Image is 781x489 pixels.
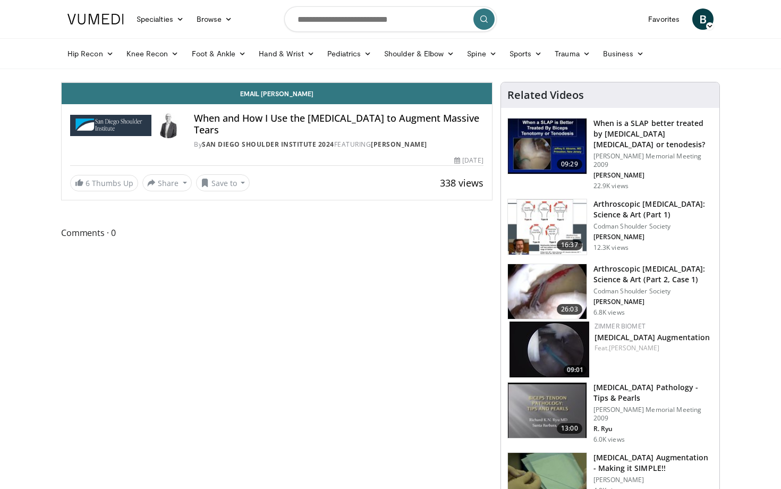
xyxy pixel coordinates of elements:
[548,43,597,64] a: Trauma
[142,174,192,191] button: Share
[202,140,334,149] a: San Diego Shoulder Institute 2024
[508,199,587,255] img: 83a4a6a0-2498-4462-a6c6-c2fb0fff2d55.150x105_q85_crop-smart_upscale.jpg
[508,264,587,319] img: d89f0267-306c-4f6a-b37a-3c9fe0bc066b.150x105_q85_crop-smart_upscale.jpg
[593,476,713,484] p: [PERSON_NAME]
[557,240,582,250] span: 16:37
[593,264,713,285] h3: Arthroscopic [MEDICAL_DATA]: Science & Art (Part 2, Case 1)
[609,343,659,352] a: [PERSON_NAME]
[62,83,492,104] a: Email [PERSON_NAME]
[120,43,185,64] a: Knee Recon
[130,9,190,30] a: Specialties
[593,308,625,317] p: 6.8K views
[507,382,713,444] a: 13:00 [MEDICAL_DATA] Pathology -Tips & Pearls [PERSON_NAME] Memorial Meeting 2009 R. Ryu 6.0K views
[642,9,686,30] a: Favorites
[597,43,651,64] a: Business
[593,152,713,169] p: [PERSON_NAME] Memorial Meeting 2009
[61,43,120,64] a: Hip Recon
[252,43,321,64] a: Hand & Wrist
[440,176,483,189] span: 338 views
[156,113,181,138] img: Avatar
[593,452,713,474] h3: [MEDICAL_DATA] Augmentation - Making it SIMPLE!!
[70,175,138,191] a: 6 Thumbs Up
[595,343,711,353] div: Feat.
[454,156,483,165] div: [DATE]
[194,113,483,136] h4: When and How I Use the [MEDICAL_DATA] to Augment Massive Tears
[593,406,713,423] p: [PERSON_NAME] Memorial Meeting 2009
[593,118,713,150] h3: When is a SLAP better treated by [MEDICAL_DATA] [MEDICAL_DATA] or tenodesis?
[461,43,503,64] a: Spine
[557,423,582,434] span: 13:00
[507,89,584,102] h4: Related Videos
[593,435,625,444] p: 6.0K views
[185,43,253,64] a: Foot & Ankle
[507,264,713,320] a: 26:03 Arthroscopic [MEDICAL_DATA]: Science & Art (Part 2, Case 1) Codman Shoulder Society [PERSON...
[593,222,713,231] p: Codman Shoulder Society
[371,140,427,149] a: [PERSON_NAME]
[595,332,710,342] a: [MEDICAL_DATA] Augmentation
[593,199,713,220] h3: Arthroscopic [MEDICAL_DATA]: Science & Art (Part 1)
[593,382,713,403] h3: [MEDICAL_DATA] Pathology -Tips & Pearls
[86,178,90,188] span: 6
[62,82,492,83] video-js: Video Player
[564,365,587,375] span: 09:01
[510,322,589,377] a: 09:01
[692,9,714,30] a: B
[595,322,646,331] a: Zimmer Biomet
[510,322,589,377] img: 065dea4c-dfe3-4156-b650-28914cda1b2a.150x105_q85_crop-smart_upscale.jpg
[503,43,549,64] a: Sports
[378,43,461,64] a: Shoulder & Elbow
[593,287,713,296] p: Codman Shoulder Society
[507,199,713,255] a: 16:37 Arthroscopic [MEDICAL_DATA]: Science & Art (Part 1) Codman Shoulder Society [PERSON_NAME] 1...
[321,43,378,64] a: Pediatrics
[593,425,713,433] p: R. Ryu
[508,119,587,174] img: 639696_3.png.150x105_q85_crop-smart_upscale.jpg
[593,182,629,190] p: 22.9K views
[194,140,483,149] div: By FEATURING
[593,171,713,180] p: [PERSON_NAME]
[508,383,587,438] img: 639608_3.png.150x105_q85_crop-smart_upscale.jpg
[284,6,497,32] input: Search topics, interventions
[507,118,713,190] a: 09:29 When is a SLAP better treated by [MEDICAL_DATA] [MEDICAL_DATA] or tenodesis? [PERSON_NAME] ...
[70,113,151,138] img: San Diego Shoulder Institute 2024
[61,226,493,240] span: Comments 0
[557,159,582,170] span: 09:29
[593,233,713,241] p: [PERSON_NAME]
[67,14,124,24] img: VuMedi Logo
[557,304,582,315] span: 26:03
[190,9,239,30] a: Browse
[593,298,713,306] p: [PERSON_NAME]
[593,243,629,252] p: 12.3K views
[196,174,250,191] button: Save to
